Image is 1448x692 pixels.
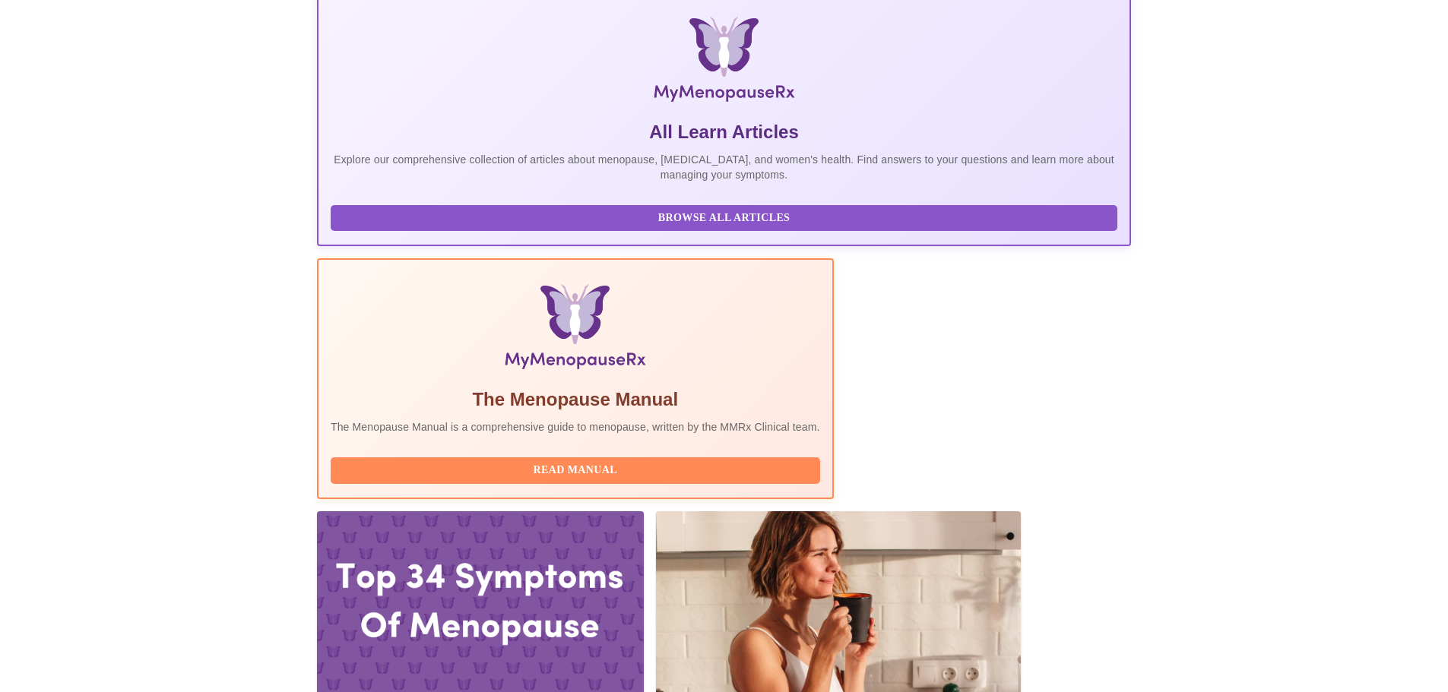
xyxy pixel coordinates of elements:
[453,17,995,108] img: MyMenopauseRx Logo
[346,461,805,480] span: Read Manual
[408,284,742,375] img: Menopause Manual
[331,419,820,434] p: The Menopause Manual is a comprehensive guide to menopause, written by the MMRx Clinical team.
[346,209,1102,228] span: Browse All Articles
[331,210,1121,223] a: Browse All Articles
[331,152,1117,182] p: Explore our comprehensive collection of articles about menopause, [MEDICAL_DATA], and women's hea...
[331,457,820,484] button: Read Manual
[331,120,1117,144] h5: All Learn Articles
[331,387,820,412] h5: The Menopause Manual
[331,205,1117,232] button: Browse All Articles
[331,463,824,476] a: Read Manual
